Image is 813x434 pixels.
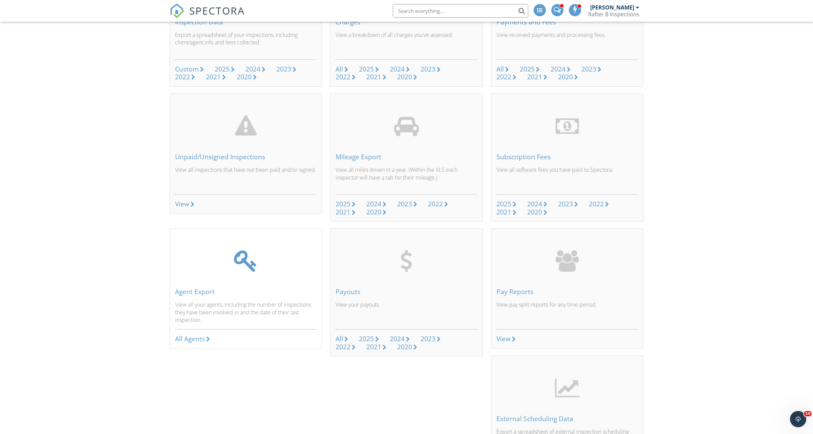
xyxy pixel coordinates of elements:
[175,288,317,295] div: Agent Export
[520,64,535,74] div: 2025
[527,72,542,81] div: 2021
[551,65,571,73] a: 2024
[397,200,417,208] a: 2023
[527,73,547,81] a: 2021
[397,342,412,351] div: 2020
[336,208,356,216] a: 2021
[397,72,412,81] div: 2020
[397,73,417,81] a: 2020
[175,334,205,343] div: All Agents
[421,64,435,74] div: 2023
[215,65,235,73] a: 2025
[496,208,516,216] a: 2021
[276,64,291,74] div: 2023
[496,31,638,54] p: View received payments and processing fees.
[496,64,504,74] div: All
[170,3,185,18] img: The Best Home Inspection Software - Spectora
[366,199,381,208] div: 2024
[336,335,348,343] a: All
[588,11,639,18] div: Rafter B Inspections
[491,228,644,349] a: Pay Reports View pay split reports for any time period. View
[336,334,343,343] div: All
[804,411,812,416] span: 10
[581,65,601,73] a: 2023
[496,73,516,81] a: 2022
[175,166,317,189] p: View all inspections that have not been paid and/or signed.
[175,18,317,26] div: Inspection Data
[790,411,806,427] iframe: Intercom live chat
[558,73,578,81] a: 2020
[215,64,230,74] div: 2025
[421,65,441,73] a: 2023
[393,4,528,18] input: Search everything...
[366,207,381,216] div: 2020
[336,64,343,74] div: All
[390,64,405,74] div: 2024
[336,343,356,351] a: 2022
[206,72,221,81] div: 2021
[245,65,265,73] a: 2024
[336,65,348,73] a: All
[175,73,195,81] a: 2022
[390,65,410,73] a: 2024
[558,72,573,81] div: 2020
[276,65,296,73] a: 2023
[589,200,609,208] a: 2022
[336,200,356,208] a: 2025
[359,334,374,343] div: 2025
[359,65,379,73] a: 2025
[170,94,322,214] a: Unpaid/Unsigned Inspections View all inspections that have not been paid and/or signed. View
[496,166,638,189] p: View all software fees you have paid to Spectora.
[359,335,379,343] a: 2025
[336,342,350,351] div: 2022
[366,208,386,216] a: 2020
[359,64,374,74] div: 2025
[336,73,356,81] a: 2022
[496,200,516,208] a: 2025
[206,73,226,81] a: 2021
[170,9,245,23] a: SPECTORA
[428,199,443,208] div: 2022
[581,64,596,74] div: 2023
[245,64,260,74] div: 2024
[336,166,407,173] span: View all miles driven in a year.
[366,72,381,81] div: 2021
[175,72,190,81] div: 2022
[527,200,547,208] a: 2024
[527,208,547,216] a: 2020
[397,343,417,351] a: 2020
[336,31,477,54] p: View a breakdown of all charges you've assessed.
[366,73,386,81] a: 2021
[336,18,477,26] div: Charges
[175,153,317,161] div: Unpaid/Unsigned Inspections
[175,65,204,73] a: Custom
[336,207,350,216] div: 2021
[527,207,542,216] div: 2020
[390,334,405,343] div: 2024
[366,343,386,351] a: 2021
[336,72,350,81] div: 2022
[336,301,477,324] p: View your payouts.
[175,64,199,74] div: Custom
[175,335,210,343] a: All Agents
[336,288,477,295] div: Payouts
[496,18,638,26] div: Payments and Fees
[496,288,638,295] div: Pay Reports
[496,199,511,208] div: 2025
[496,301,638,324] p: View pay split reports for any time period.
[421,335,441,343] a: 2023
[366,342,381,351] div: 2021
[496,207,511,216] div: 2021
[237,73,257,81] a: 2020
[551,64,565,74] div: 2024
[421,334,435,343] div: 2023
[496,335,511,343] div: View
[496,72,511,81] div: 2022
[336,199,350,208] div: 2025
[527,199,542,208] div: 2024
[336,153,477,161] div: Mileage Export
[366,200,386,208] a: 2024
[390,335,410,343] a: 2024
[336,166,457,181] span: (Within the XLS each inspector will have a tab for their mileage.)
[520,65,540,73] a: 2025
